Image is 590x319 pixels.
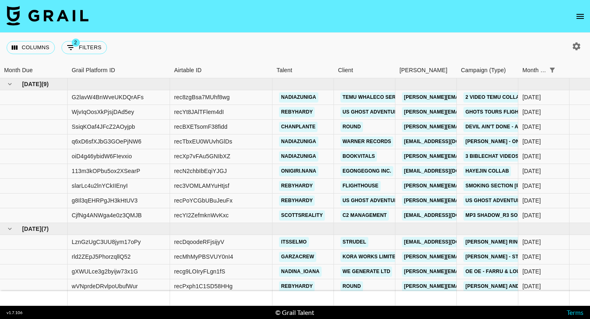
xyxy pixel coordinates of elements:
[22,225,41,233] span: [DATE]
[340,181,381,191] a: Flighthouse
[4,78,16,90] button: hide children
[41,80,49,88] span: ( 9 )
[279,92,318,103] a: nadiazuniga
[463,122,533,132] a: Devil Ain't Done - Atlus
[340,166,393,176] a: Egongegong Inc.
[547,64,558,76] button: Show filters
[463,267,540,277] a: OE OE - FARRU & Louis.bpm
[340,151,377,162] a: Bookvitals
[340,210,389,221] a: C2 Management
[72,211,142,219] div: CjfNg4ANWga4e0z3QMJB
[72,167,140,175] div: 113m3kOPbu5ox2XSearP
[174,137,232,146] div: recTbxEU0WUvhGlDs
[463,166,511,176] a: HAYEJIN Collab
[41,225,49,233] span: ( 7 )
[338,62,353,78] div: Client
[463,252,526,262] a: [PERSON_NAME] - Stay
[522,123,541,131] div: Aug '25
[174,196,233,205] div: recPoYCGbUBuJeuFx
[279,107,315,117] a: rebyhardy
[174,62,202,78] div: Airtable ID
[463,196,551,206] a: US Ghost Adventures Collab
[518,62,570,78] div: Month Due
[402,237,494,247] a: [EMAIL_ADDRESS][DOMAIN_NAME]
[547,64,558,76] div: 1 active filter
[174,93,230,101] div: rec8zgBsa7MUhf8wg
[522,253,541,261] div: Sep '25
[558,64,570,76] button: Sort
[72,182,128,190] div: slarLc4u2lnYCkIIEnyI
[522,93,541,101] div: Aug '25
[395,62,457,78] div: Booker
[279,237,309,247] a: itsselmo
[279,181,315,191] a: rebyhardy
[340,92,484,103] a: TEMU Whaleco Services, LLC ([GEOGRAPHIC_DATA])
[340,237,368,247] a: Strudel
[402,267,536,277] a: [PERSON_NAME][EMAIL_ADDRESS][DOMAIN_NAME]
[174,211,229,219] div: recYI2ZefmknWvKxc
[277,62,292,78] div: Talent
[174,253,233,261] div: recMhMyPBSVUY0nI4
[7,41,55,54] button: Select columns
[522,282,541,290] div: Sep '25
[72,282,138,290] div: wVNprdeDRvlpoUbufWur
[279,281,315,292] a: rebyhardy
[463,137,586,147] a: [PERSON_NAME] - Only [DEMOGRAPHIC_DATA]
[402,210,494,221] a: [EMAIL_ADDRESS][DOMAIN_NAME]
[340,281,363,292] a: Round
[174,267,225,276] div: recg9LOIryFLgn1fS
[522,152,541,160] div: Aug '25
[72,152,132,160] div: oiD4g46ybidW6FIevxio
[72,238,141,246] div: LznGzUgC3UU8jym17oPy
[522,182,541,190] div: Aug '25
[402,166,494,176] a: [EMAIL_ADDRESS][DOMAIN_NAME]
[340,137,393,147] a: Warner Records
[72,267,138,276] div: gXWULce3g2byijw73x1G
[340,252,401,262] a: KORA WORKS LIMITED
[402,281,536,292] a: [PERSON_NAME][EMAIL_ADDRESS][DOMAIN_NAME]
[4,62,33,78] div: Month Due
[402,122,536,132] a: [PERSON_NAME][EMAIL_ADDRESS][DOMAIN_NAME]
[402,107,536,117] a: [PERSON_NAME][EMAIL_ADDRESS][DOMAIN_NAME]
[174,123,227,131] div: recBXETsomF38fidd
[279,196,315,206] a: rebyhardy
[170,62,272,78] div: Airtable ID
[7,310,23,315] div: v 1.7.106
[72,123,135,131] div: SsiqKOaf4JFcZ2AOyjpb
[7,6,88,25] img: Grail Talent
[463,151,549,162] a: 3 Biblechat Videos Campaign
[279,166,318,176] a: onigiri.nana
[174,238,224,246] div: recDqoodeRFjsijyV
[402,181,578,191] a: [PERSON_NAME][EMAIL_ADDRESS][PERSON_NAME][DOMAIN_NAME]
[567,308,583,316] a: Terms
[402,196,536,206] a: [PERSON_NAME][EMAIL_ADDRESS][DOMAIN_NAME]
[399,62,447,78] div: [PERSON_NAME]
[522,267,541,276] div: Sep '25
[522,211,541,219] div: Aug '25
[340,267,392,277] a: We Generate Ltd
[522,108,541,116] div: Aug '25
[22,80,41,88] span: [DATE]
[279,267,322,277] a: nadina_ioana
[572,8,588,25] button: open drawer
[174,152,230,160] div: recXp7vFAu5GNIbXZ
[174,167,227,175] div: recN2chbIbEqiYJGJ
[279,252,316,262] a: garzacrew
[272,62,334,78] div: Talent
[457,62,518,78] div: Campaign (Type)
[463,237,544,247] a: [PERSON_NAME] Ring Promo
[279,137,318,147] a: nadiazuniga
[174,282,233,290] div: recPxph1C1SD58HHg
[72,196,138,205] div: g8Il3qEHRPgJH3kHtUV3
[279,122,318,132] a: chanplante
[61,41,107,54] button: Show filters
[340,107,418,117] a: US Ghost Adventures LLC
[72,39,80,47] span: 2
[72,108,134,116] div: WjvIqOosXkPjsjDAd5ey
[402,252,536,262] a: [PERSON_NAME][EMAIL_ADDRESS][DOMAIN_NAME]
[4,223,16,235] button: hide children
[334,62,395,78] div: Client
[522,167,541,175] div: Aug '25
[402,151,536,162] a: [PERSON_NAME][EMAIL_ADDRESS][DOMAIN_NAME]
[72,253,131,261] div: rld2ZEpJ5PhorzqllQ52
